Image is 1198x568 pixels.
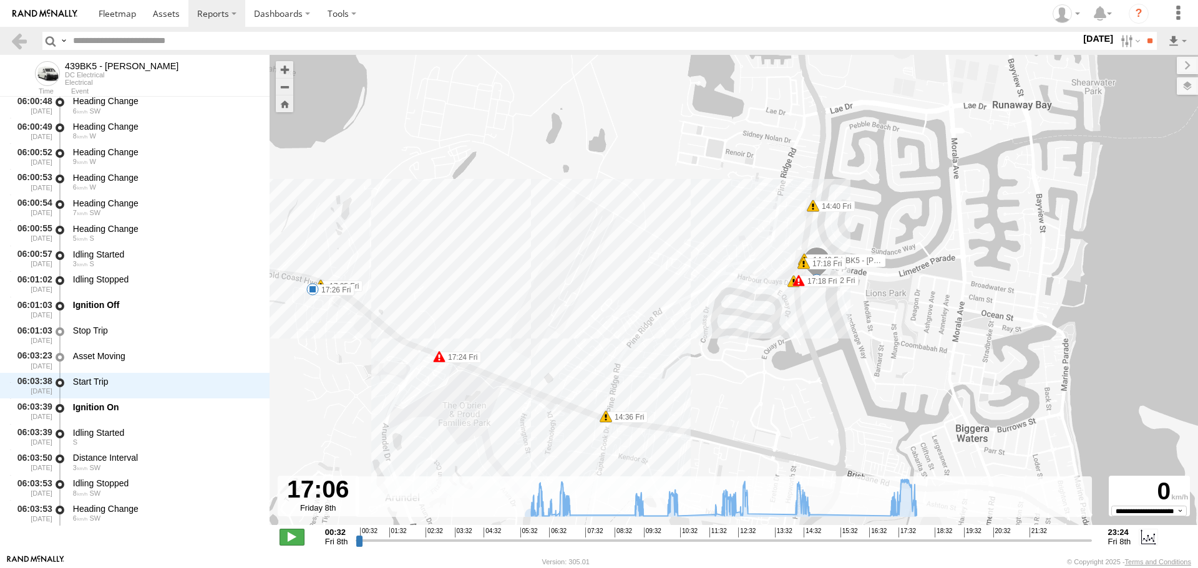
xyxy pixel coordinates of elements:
div: Ignition Off [73,299,258,310]
div: Version: 305.01 [542,558,590,566]
span: Heading: 244 [89,489,100,497]
label: 17:18 Fri [804,258,845,269]
span: Heading: 200 [73,438,77,446]
span: 13:32 [775,527,792,537]
label: 17:25 Fri [321,281,363,292]
div: 06:03:53 [DATE] [10,476,54,499]
span: Heading: 258 [89,183,95,191]
span: Heading: 200 [89,234,94,242]
div: 06:01:02 [DATE] [10,272,54,296]
span: Heading: 222 [89,209,100,216]
span: 16:32 [869,527,887,537]
label: Export results as... [1167,32,1188,50]
strong: 00:32 [325,527,348,537]
div: 06:00:54 [DATE] [10,196,54,219]
div: Heading Change [73,223,258,234]
span: 03:32 [455,527,472,537]
label: Search Filter Options [1116,32,1142,50]
span: 11:32 [709,527,727,537]
strong: 23:24 [1108,527,1131,537]
button: Zoom Home [276,95,293,112]
span: 19:32 [964,527,981,537]
div: DC Electrical [65,71,178,79]
div: Distance Interval [73,452,258,463]
span: Heading: 256 [89,132,95,140]
span: 08:32 [615,527,632,537]
span: 06:32 [549,527,567,537]
label: 17:26 Fri [313,284,354,296]
div: Heading Change [73,198,258,209]
div: Heading Change [73,95,258,107]
div: 06:03:53 [DATE] [10,501,54,524]
label: Search Query [59,32,69,50]
div: 06:00:48 [DATE] [10,94,54,117]
label: 17:24 Fri [439,352,481,363]
button: Zoom in [276,61,293,78]
span: 05:32 [520,527,538,537]
span: 7 [73,209,88,216]
span: Heading: 272 [89,158,95,165]
span: 20:32 [993,527,1011,537]
span: 07:32 [585,527,603,537]
div: Event [71,89,270,95]
label: 14:40 Fri [813,201,855,212]
label: Play/Stop [280,529,304,545]
div: Idling Started [73,249,258,260]
span: 6 [73,183,88,191]
div: Heading Change [73,503,258,514]
label: 17:18 Fri [799,276,840,287]
span: 9 [73,158,88,165]
span: 14:32 [804,527,821,537]
div: 06:00:52 [DATE] [10,145,54,168]
span: Fri 8th Aug 2025 [325,537,348,546]
div: Heading Change [73,172,258,183]
div: Heading Change [73,147,258,158]
div: 06:03:38 [DATE] [10,374,54,397]
div: 06:01:03 [DATE] [10,298,54,321]
div: 06:00:49 [DATE] [10,119,54,142]
span: 00:32 [360,527,377,537]
span: 439BK5 - [PERSON_NAME] [833,256,928,264]
div: Idling Started [73,427,258,438]
img: rand-logo.svg [12,9,77,18]
i: ? [1129,4,1149,24]
div: Stop Trip [73,325,258,336]
label: 14:36 Fri [606,412,648,423]
div: Electrical [65,79,178,86]
span: 17:32 [898,527,916,537]
span: 3 [73,464,88,471]
div: Ignition On [73,402,258,413]
label: 14:38 Fri [794,276,835,287]
label: 14:42 Fri [817,275,859,286]
span: 02:32 [426,527,443,537]
span: 8 [73,489,88,497]
div: 06:01:03 [DATE] [10,323,54,346]
div: 439BK5 - Tom M - View Asset History [65,61,178,71]
button: Zoom out [276,78,293,95]
span: Heading: 226 [89,107,100,115]
div: Time [10,89,54,95]
span: 04:32 [484,527,501,537]
span: 18:32 [935,527,952,537]
div: Idling Stopped [73,478,258,489]
div: 06:00:57 [DATE] [10,247,54,270]
div: 06:03:50 [DATE] [10,451,54,474]
label: [DATE] [1081,32,1116,46]
div: 06:00:53 [DATE] [10,170,54,193]
div: Heading Change [73,121,258,132]
span: Heading: 200 [89,260,94,267]
span: 21:32 [1030,527,1047,537]
div: 0 [1111,478,1188,506]
a: Back to previous Page [10,32,28,50]
div: Aaron Cluff [1048,4,1084,23]
span: 10:32 [680,527,698,537]
span: Fri 8th Aug 2025 [1108,537,1131,546]
span: 15:32 [840,527,858,537]
div: 06:03:23 [DATE] [10,349,54,372]
div: Idling Stopped [73,274,258,285]
div: Asset Moving [73,350,258,362]
a: Visit our Website [7,556,64,568]
span: 8 [73,132,88,140]
span: 6 [73,514,88,522]
label: 14:40 Fri [804,254,846,266]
